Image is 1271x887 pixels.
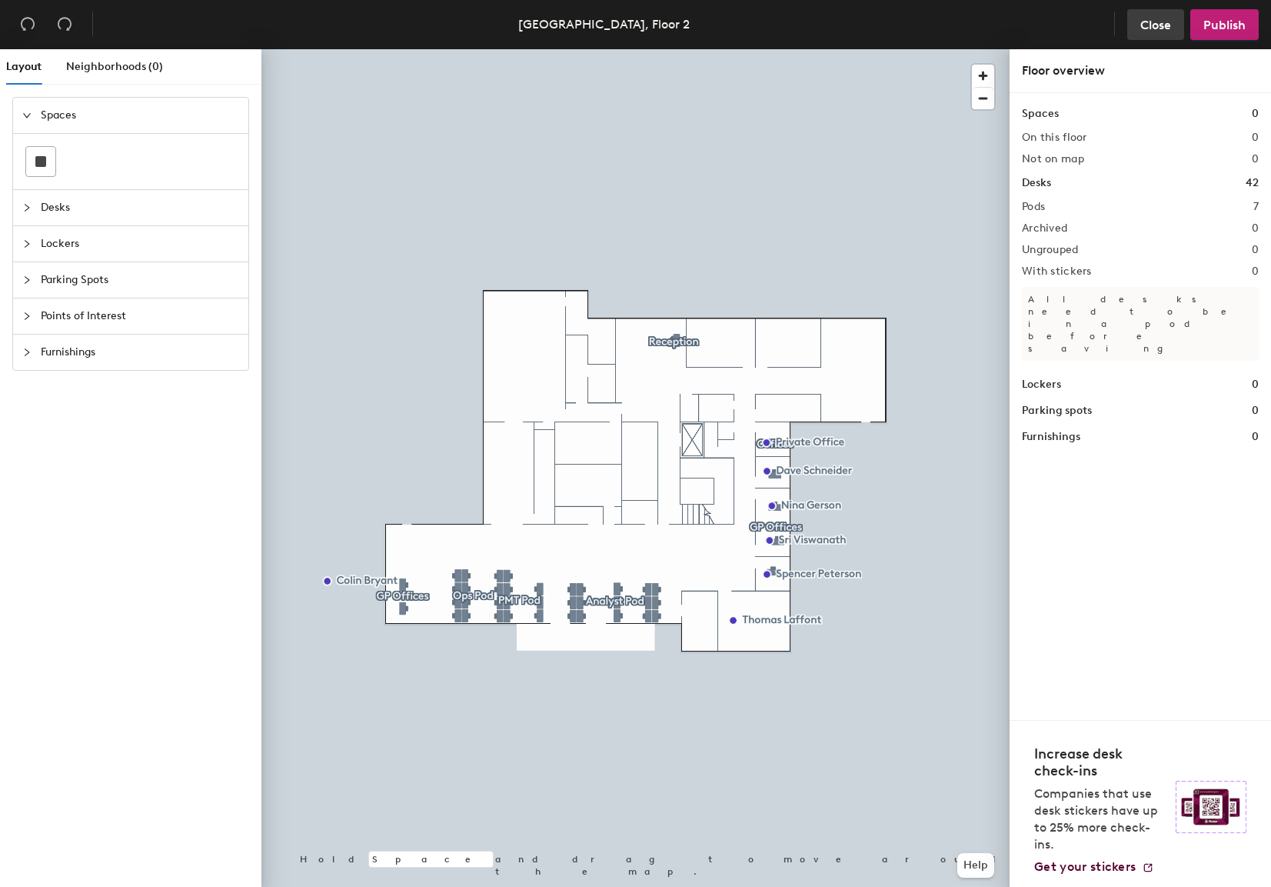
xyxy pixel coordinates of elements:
[41,98,239,133] span: Spaces
[1252,244,1259,256] h2: 0
[1252,265,1259,278] h2: 0
[1022,222,1067,235] h2: Archived
[22,111,32,120] span: expanded
[1022,62,1259,80] div: Floor overview
[49,9,80,40] button: Redo (⌘ + ⇧ + Z)
[1022,175,1051,192] h1: Desks
[1176,781,1246,833] img: Sticker logo
[22,312,32,321] span: collapsed
[1034,785,1166,853] p: Companies that use desk stickers have up to 25% more check-ins.
[6,60,42,73] span: Layout
[1022,376,1061,393] h1: Lockers
[66,60,163,73] span: Neighborhoods (0)
[41,262,239,298] span: Parking Spots
[1252,428,1259,445] h1: 0
[518,15,690,34] div: [GEOGRAPHIC_DATA], Floor 2
[1127,9,1184,40] button: Close
[1022,132,1087,144] h2: On this floor
[1022,105,1059,122] h1: Spaces
[1246,175,1259,192] h1: 42
[1252,402,1259,419] h1: 0
[1252,376,1259,393] h1: 0
[1022,153,1084,165] h2: Not on map
[1252,132,1259,144] h2: 0
[22,275,32,285] span: collapsed
[41,335,239,370] span: Furnishings
[1203,18,1246,32] span: Publish
[1022,265,1092,278] h2: With stickers
[1034,859,1154,875] a: Get your stickers
[1252,153,1259,165] h2: 0
[12,9,43,40] button: Undo (⌘ + Z)
[1034,745,1166,779] h4: Increase desk check-ins
[1252,105,1259,122] h1: 0
[1022,287,1259,361] p: All desks need to be in a pod before saving
[1022,201,1045,213] h2: Pods
[957,853,994,878] button: Help
[1190,9,1259,40] button: Publish
[41,190,239,225] span: Desks
[22,348,32,357] span: collapsed
[1022,244,1079,256] h2: Ungrouped
[1022,402,1092,419] h1: Parking spots
[20,16,35,32] span: undo
[22,203,32,212] span: collapsed
[41,298,239,334] span: Points of Interest
[1140,18,1171,32] span: Close
[1253,201,1259,213] h2: 7
[22,239,32,248] span: collapsed
[1034,859,1136,874] span: Get your stickers
[1252,222,1259,235] h2: 0
[1022,428,1080,445] h1: Furnishings
[41,226,239,262] span: Lockers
